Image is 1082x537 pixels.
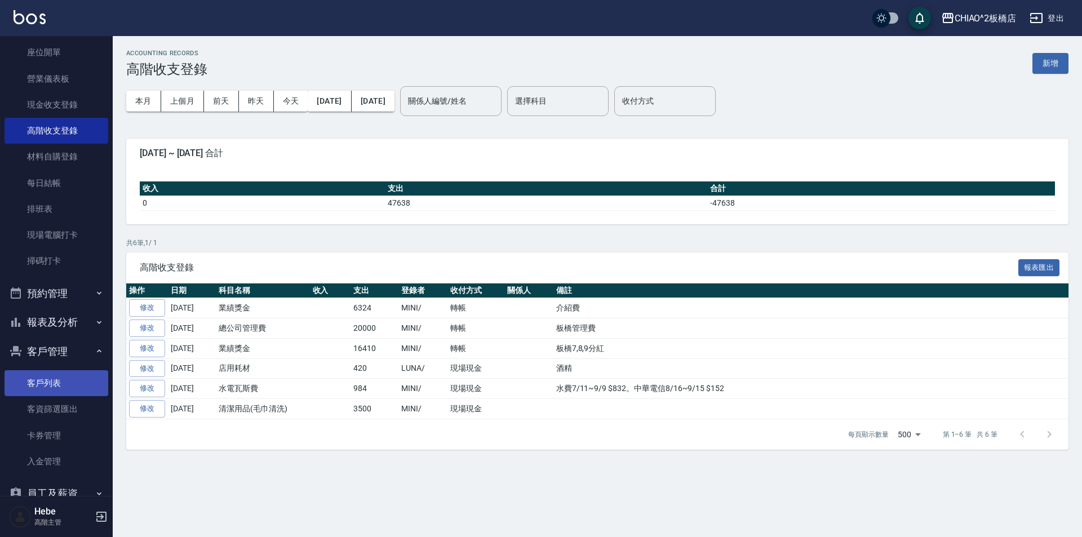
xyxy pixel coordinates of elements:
p: 第 1–6 筆 共 6 筆 [943,429,997,440]
td: 板橋管理費 [553,318,1068,339]
td: 清潔用品(毛巾清洗) [216,399,310,419]
a: 修改 [129,319,165,337]
p: 共 6 筆, 1 / 1 [126,238,1068,248]
td: 業績獎金 [216,298,310,318]
td: 現場現金 [447,358,504,379]
th: 備註 [553,283,1068,298]
td: [DATE] [168,338,216,358]
td: MINI/ [398,298,447,318]
button: [DATE] [308,91,351,112]
th: 收入 [140,181,385,196]
th: 科目名稱 [216,283,310,298]
th: 登錄者 [398,283,447,298]
th: 收付方式 [447,283,504,298]
td: 3500 [351,399,398,419]
td: 水電瓦斯費 [216,379,310,399]
button: 今天 [274,91,308,112]
a: 修改 [129,299,165,317]
th: 收入 [310,283,351,298]
a: 客戶列表 [5,370,108,396]
td: [DATE] [168,318,216,339]
a: 每日結帳 [5,170,108,196]
a: 入金管理 [5,449,108,474]
div: 500 [893,419,925,450]
a: 座位開單 [5,39,108,65]
button: 上個月 [161,91,204,112]
button: 本月 [126,91,161,112]
a: 營業儀表板 [5,66,108,92]
button: CHIAO^2板橋店 [937,7,1021,30]
p: 高階主管 [34,517,92,527]
td: MINI/ [398,379,447,399]
td: 介紹費 [553,298,1068,318]
td: 420 [351,358,398,379]
th: 操作 [126,283,168,298]
button: 員工及薪資 [5,479,108,508]
button: 預約管理 [5,279,108,308]
img: Person [9,505,32,528]
button: 報表匯出 [1018,259,1060,277]
td: 現場現金 [447,399,504,419]
a: 掃碼打卡 [5,248,108,274]
td: 0 [140,196,385,210]
a: 排班表 [5,196,108,222]
td: [DATE] [168,358,216,379]
th: 支出 [385,181,707,196]
a: 現場電腦打卡 [5,222,108,248]
td: 業績獎金 [216,338,310,358]
td: 16410 [351,338,398,358]
button: 客戶管理 [5,337,108,366]
span: [DATE] ~ [DATE] 合計 [140,148,1055,159]
th: 支出 [351,283,398,298]
td: 47638 [385,196,707,210]
h3: 高階收支登錄 [126,61,207,77]
a: 修改 [129,380,165,397]
a: 新增 [1032,57,1068,68]
td: 板橋7,8,9分紅 [553,338,1068,358]
h2: ACCOUNTING RECORDS [126,50,207,57]
button: [DATE] [352,91,394,112]
td: MINI/ [398,399,447,419]
a: 高階收支登錄 [5,118,108,144]
td: 轉帳 [447,338,504,358]
td: 轉帳 [447,298,504,318]
a: 客資篩選匯出 [5,396,108,422]
span: 高階收支登錄 [140,262,1018,273]
h5: Hebe [34,506,92,517]
td: 6324 [351,298,398,318]
a: 修改 [129,400,165,418]
td: 總公司管理費 [216,318,310,339]
td: 店用耗材 [216,358,310,379]
button: 昨天 [239,91,274,112]
td: 酒精 [553,358,1068,379]
td: [DATE] [168,399,216,419]
button: 登出 [1025,8,1068,29]
button: 新增 [1032,53,1068,74]
div: CHIAO^2板橋店 [955,11,1017,25]
td: 水費7/11~9/9 $832。中華電信8/16~9/15 $152 [553,379,1068,399]
td: [DATE] [168,379,216,399]
a: 修改 [129,360,165,378]
p: 每頁顯示數量 [848,429,889,440]
a: 修改 [129,340,165,357]
td: 984 [351,379,398,399]
td: -47638 [707,196,1055,210]
a: 現金收支登錄 [5,92,108,118]
td: 現場現金 [447,379,504,399]
th: 日期 [168,283,216,298]
td: [DATE] [168,298,216,318]
th: 關係人 [504,283,553,298]
button: 前天 [204,91,239,112]
button: save [908,7,931,29]
td: 20000 [351,318,398,339]
td: LUNA/ [398,358,447,379]
td: MINI/ [398,318,447,339]
a: 卡券管理 [5,423,108,449]
a: 材料自購登錄 [5,144,108,170]
td: MINI/ [398,338,447,358]
th: 合計 [707,181,1055,196]
img: Logo [14,10,46,24]
button: 報表及分析 [5,308,108,337]
a: 報表匯出 [1018,261,1060,272]
td: 轉帳 [447,318,504,339]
